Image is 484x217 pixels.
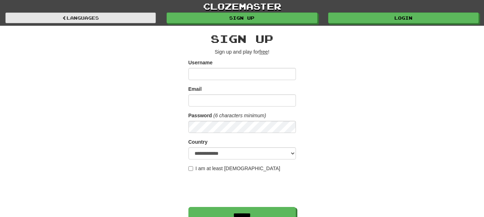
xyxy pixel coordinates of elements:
[167,13,317,23] a: Sign up
[188,112,212,119] label: Password
[188,176,297,203] iframe: reCAPTCHA
[188,165,281,172] label: I am at least [DEMOGRAPHIC_DATA]
[214,113,266,118] em: (6 characters minimum)
[188,85,202,93] label: Email
[188,59,213,66] label: Username
[328,13,479,23] a: Login
[188,138,208,146] label: Country
[188,33,296,45] h2: Sign up
[5,13,156,23] a: Languages
[188,48,296,55] p: Sign up and play for !
[259,49,268,55] u: free
[188,166,193,171] input: I am at least [DEMOGRAPHIC_DATA]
